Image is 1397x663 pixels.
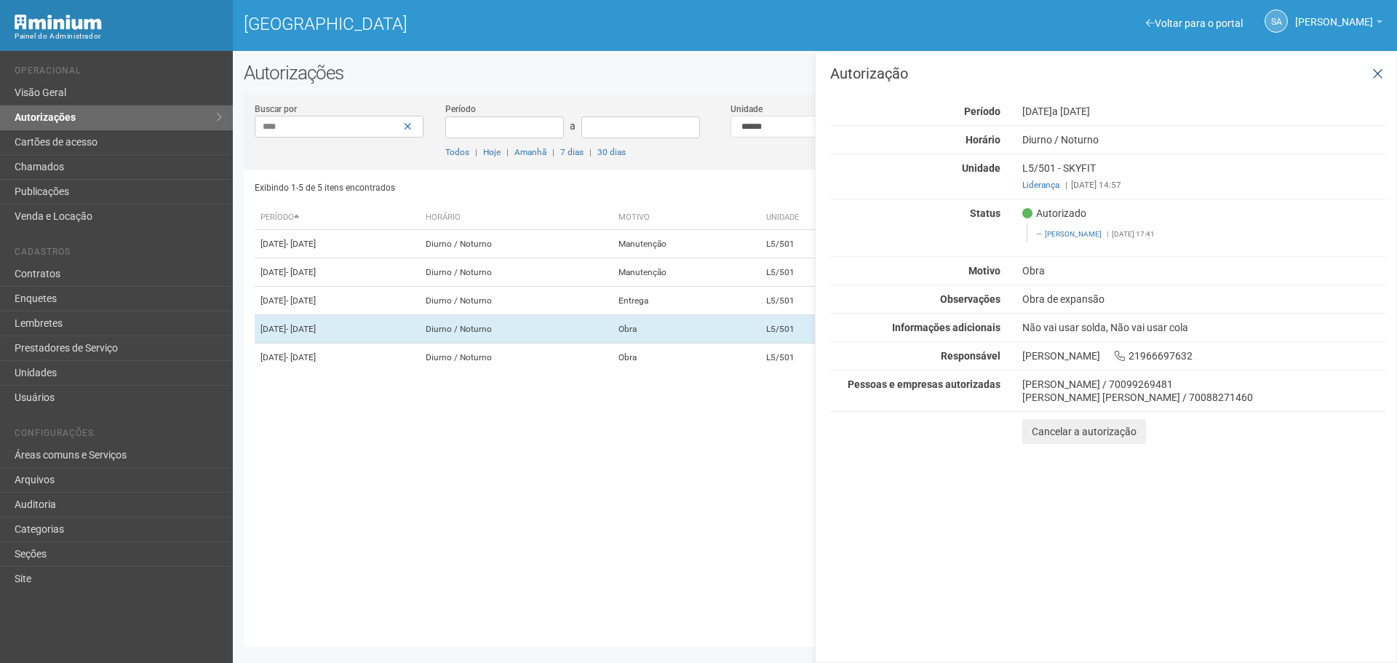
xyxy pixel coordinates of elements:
span: | [506,147,509,157]
strong: Período [964,106,1000,117]
td: Diurno / Noturno [420,315,613,344]
strong: Horário [966,134,1000,146]
label: Buscar por [255,103,297,116]
strong: Motivo [968,265,1000,277]
td: L5/501 [760,230,870,258]
a: SA [1265,9,1288,33]
th: Motivo [613,206,760,230]
strong: Responsável [941,350,1000,362]
strong: Informações adicionais [892,322,1000,333]
label: Período [445,103,476,116]
li: Cadastros [15,247,222,262]
h1: [GEOGRAPHIC_DATA] [244,15,804,33]
span: a [570,120,576,132]
td: Diurno / Noturno [420,258,613,287]
td: L5/501 [760,287,870,315]
td: [DATE] [255,344,420,372]
td: Manutenção [613,230,760,258]
a: [PERSON_NAME] [1295,18,1382,30]
div: Obra de expansão [1011,293,1396,306]
span: | [589,147,592,157]
td: L5/501 [760,344,870,372]
div: Exibindo 1-5 de 5 itens encontrados [255,177,811,199]
a: 30 dias [597,147,626,157]
div: [PERSON_NAME] [PERSON_NAME] / 70088271460 [1022,391,1385,404]
td: Manutenção [613,258,760,287]
div: Painel do Administrador [15,30,222,43]
span: - [DATE] [286,239,316,249]
th: Unidade [760,206,870,230]
span: Silvio Anjos [1295,2,1373,28]
span: | [552,147,554,157]
td: L5/501 [760,315,870,344]
a: Amanhã [514,147,546,157]
a: Voltar para o portal [1146,17,1243,29]
span: Autorizado [1022,207,1086,220]
span: a [DATE] [1052,106,1090,117]
a: Todos [445,147,469,157]
span: | [475,147,477,157]
span: | [1107,230,1108,238]
td: Obra [613,344,760,372]
td: [DATE] [255,287,420,315]
div: Obra [1011,264,1396,277]
div: [PERSON_NAME] 21966697632 [1011,349,1396,362]
label: Unidade [731,103,763,116]
td: Entrega [613,287,760,315]
strong: Observações [940,293,1000,305]
div: [DATE] 14:57 [1022,178,1385,191]
td: Diurno / Noturno [420,230,613,258]
button: Cancelar a autorização [1022,419,1146,444]
img: Minium [15,15,102,30]
td: Diurno / Noturno [420,344,613,372]
footer: [DATE] 17:41 [1036,229,1377,239]
li: Operacional [15,65,222,81]
a: Hoje [483,147,501,157]
td: [DATE] [255,258,420,287]
a: Liderança [1022,180,1059,190]
div: [DATE] [1011,105,1396,118]
td: Obra [613,315,760,344]
div: Diurno / Noturno [1011,133,1396,146]
div: L5/501 - SKYFIT [1011,162,1396,191]
td: Diurno / Noturno [420,287,613,315]
h2: Autorizações [244,62,1386,84]
div: Não vai usar solda, Não vai usar cola [1011,321,1396,334]
span: - [DATE] [286,352,316,362]
strong: Status [970,207,1000,219]
span: - [DATE] [286,267,316,277]
div: [PERSON_NAME] / 70099269481 [1022,378,1385,391]
strong: Pessoas e empresas autorizadas [848,378,1000,390]
th: Período [255,206,420,230]
h3: Autorização [830,66,1385,81]
span: - [DATE] [286,324,316,334]
a: 7 dias [560,147,584,157]
strong: Unidade [962,162,1000,174]
li: Configurações [15,428,222,443]
span: | [1065,180,1067,190]
th: Horário [420,206,613,230]
span: - [DATE] [286,295,316,306]
a: [PERSON_NAME] [1045,230,1102,238]
td: L5/501 [760,258,870,287]
td: [DATE] [255,230,420,258]
td: [DATE] [255,315,420,344]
